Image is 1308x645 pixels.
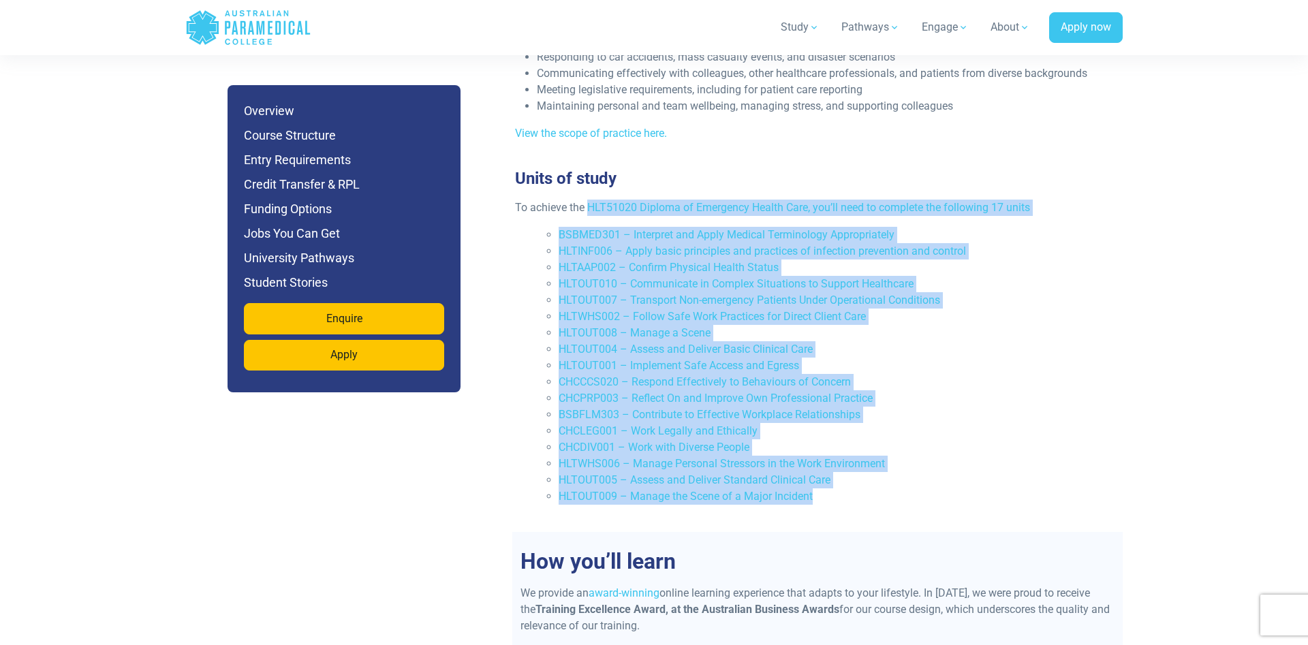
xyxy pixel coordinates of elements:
[559,277,914,290] a: HLTOUT010 – Communicate in Complex Situations to Support Healthcare
[559,490,813,503] a: HLTOUT009 – Manage the Scene of a Major Incident
[559,392,873,405] a: CHCPRP003 – Reflect On and Improve Own Professional Practice
[559,245,966,257] a: HLTINF006 – Apply basic principles and practices of infection prevention and control
[559,261,779,274] a: HLTAAP002 – Confirm Physical Health Status
[559,294,940,306] a: HLTOUT007 – Transport Non-emergency Patients Under Operational Conditions
[537,98,1109,114] li: Maintaining personal and team wellbeing, managing stress, and supporting colleagues
[559,424,758,437] a: CHCLEG001 – Work Legally and Ethically
[833,8,908,46] a: Pathways
[515,127,667,140] a: View the scope of practice here.
[559,326,711,339] a: HLTOUT008 – Manage a Scene
[512,548,1123,574] h2: How you’ll learn
[559,343,813,356] a: HLTOUT004 – Assess and Deliver Basic Clinical Care
[589,586,659,599] a: award-winning
[914,8,977,46] a: Engage
[515,200,1109,216] p: To achieve the HLT51020 Diploma of Emergency Health Care, you’ll need to complete the following 1...
[537,65,1109,82] li: Communicating effectively with colleagues, other healthcare professionals, and patients from dive...
[559,457,885,470] a: HLTWHS006 – Manage Personal Stressors in the Work Environment
[559,375,851,388] a: CHCCCS020 – Respond Effectively to Behaviours of Concern
[559,310,866,323] a: HLTWHS002 – Follow Safe Work Practices for Direct Client Care
[537,83,862,96] span: Meeting legislative requirements, including for patient care reporting
[559,359,799,372] a: HLTOUT001 – Implement Safe Access and Egress
[559,473,830,486] a: HLTOUT005 – Assess and Deliver Standard Clinical Care
[535,603,839,616] strong: Training Excellence Award, at the Australian Business Awards
[982,8,1038,46] a: About
[559,408,860,421] a: BSBFLM303 – Contribute to Effective Workplace Relationships
[559,441,749,454] a: CHCDIV001 – Work with Diverse People
[559,228,894,241] a: BSBMED301 – Interpret and Apply Medical Terminology Appropriately
[1049,12,1123,44] a: Apply now
[520,585,1115,634] p: We provide an online learning experience that adapts to your lifestyle. In [DATE], we were proud ...
[773,8,828,46] a: Study
[185,5,311,50] a: Australian Paramedical College
[507,169,1117,189] h3: Units of study
[537,49,1109,65] li: Responding to car accidents, mass casualty events, and disaster scenarios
